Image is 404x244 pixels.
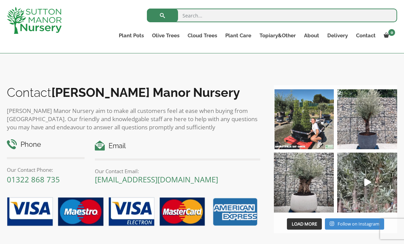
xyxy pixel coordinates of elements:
[380,31,397,40] a: 0
[95,141,260,151] h4: Email
[95,174,218,184] a: [EMAIL_ADDRESS][DOMAIN_NAME]
[2,193,260,231] img: payment-options.png
[325,218,384,230] a: Instagram Follow on Instagram
[364,178,371,186] svg: Play
[274,153,334,213] img: Check out this beauty we potted at our nursery today ❤️‍🔥 A huge, ancient gnarled Olive tree plan...
[7,7,62,34] img: logo
[7,85,260,100] h2: Contact
[352,31,380,40] a: Contact
[337,153,397,213] a: Play
[7,107,260,131] p: [PERSON_NAME] Manor Nursery aim to make all customers feel at ease when buying from [GEOGRAPHIC_D...
[255,31,300,40] a: Topiary&Other
[115,31,148,40] a: Plant Pots
[184,31,221,40] a: Cloud Trees
[292,221,317,227] span: Load More
[300,31,323,40] a: About
[323,31,352,40] a: Delivery
[148,31,184,40] a: Olive Trees
[274,89,334,149] img: Our elegant & picturesque Angustifolia Cones are an exquisite addition to your Bay Tree collectio...
[287,218,322,230] button: Load More
[51,85,240,100] b: [PERSON_NAME] Manor Nursery
[7,139,85,150] h4: Phone
[7,166,85,174] p: Our Contact Phone:
[221,31,255,40] a: Plant Care
[95,167,260,175] p: Our Contact Email:
[337,153,397,213] img: New arrivals Monday morning of beautiful olive trees 🤩🤩 The weather is beautiful this summer, gre...
[330,221,334,226] svg: Instagram
[388,29,395,36] span: 0
[147,9,397,22] input: Search...
[337,89,397,149] img: A beautiful multi-stem Spanish Olive tree potted in our luxurious fibre clay pots 😍😍
[338,221,379,227] span: Follow on Instagram
[7,174,60,184] a: 01322 868 735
